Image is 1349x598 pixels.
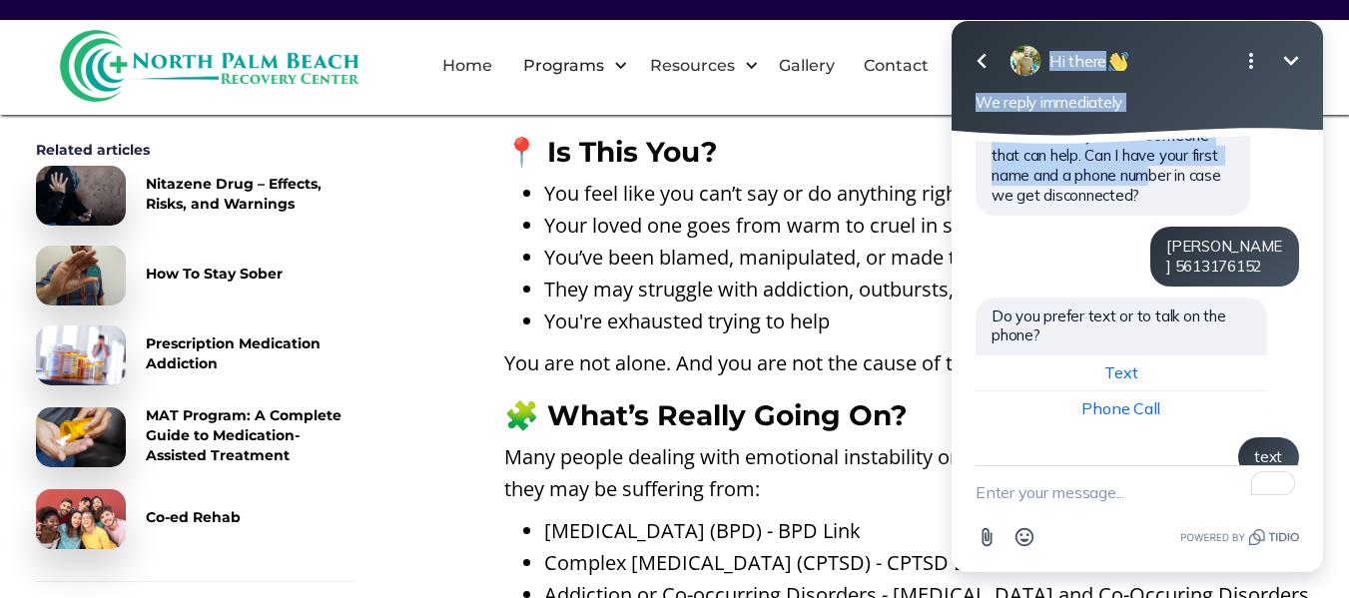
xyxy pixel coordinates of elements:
h3: 📍 Is This You? [504,136,1314,168]
a: Powered by Tidio. [255,525,373,549]
a: How To Stay Sober [36,246,355,305]
a: Nitazene Drug – Effects, Risks, and Warnings [36,166,355,226]
div: Nitazene Drug – Effects, Risks, and Warnings [146,174,355,214]
li: You're exhausted trying to help [544,305,1314,337]
button: Open options [306,41,345,81]
p: You are not alone. And you are not the cause of their behavior. [504,347,1314,379]
div: Co-ed Rehab [146,507,241,527]
a: Home [430,34,504,98]
span: Hi there [124,51,205,71]
li: They may struggle with addiction, outbursts, or mental health swings [544,274,1314,305]
div: Do you prefer text or to talk on the phone? [50,298,341,345]
div: Resources [645,54,740,78]
li: Complex [MEDICAL_DATA] (CPTSD) - CPTSD Link [544,547,1314,579]
div: Prescription Medication Addiction [146,333,355,373]
img: 👋 [183,52,203,72]
li: [MEDICAL_DATA] (BPD) - BPD Link [544,515,1314,547]
div: Programs [506,34,633,98]
div: Resources [633,34,764,98]
span: Phone Call [156,398,235,418]
li: You feel like you can’t say or do anything right [544,178,1314,210]
div: Related articles [36,140,355,160]
button: Open Emoji picker [80,518,118,556]
textarea: To enrich screen reader interactions, please activate Accessibility in Grammarly extension settings [50,466,373,518]
p: Many people dealing with emotional instability or substance use aren’t just “difficult” — they ma... [504,441,1314,505]
span: [PERSON_NAME] 5613176152 [241,237,356,276]
button: Minimize [345,41,385,81]
li: You’ve been blamed, manipulated, or made to feel “crazy” [544,242,1314,274]
span: Text [179,362,212,382]
h3: 🧩 What’s Really Going On? [504,399,1314,431]
div: How To Stay Sober [146,264,283,284]
a: Prescription Medication Addiction [36,325,355,385]
a: Contact [852,34,941,98]
button: Attach file button [42,518,80,556]
div: Programs [518,54,609,78]
a: Gallery [767,34,847,98]
li: Your loved one goes from warm to cruel in seconds [544,210,1314,242]
a: Co-ed Rehab [36,489,355,549]
div: MAT Program: A Complete Guide to Medication-Assisted Treatment [146,405,355,465]
span: We reply immediately [50,93,197,112]
button: Phone Call [50,391,341,426]
span: Let's connect you with someone that can help. Can I have your first name and a phone number in ca... [66,126,299,205]
button: Text [50,355,341,391]
span: text [329,447,356,466]
a: MAT Program: A Complete Guide to Medication-Assisted Treatment [36,405,355,469]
